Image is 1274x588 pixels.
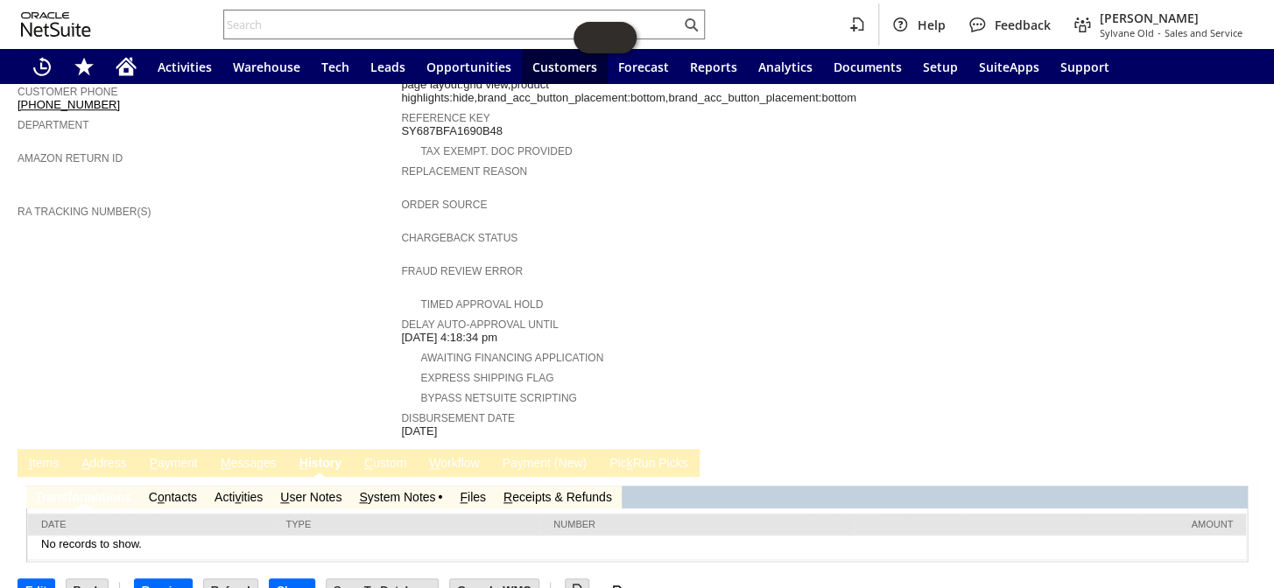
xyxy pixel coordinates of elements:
a: System Notes [359,490,435,504]
a: Disbursement Date [401,412,515,424]
span: y [517,456,524,470]
span: P [150,456,158,470]
span: A [81,456,89,470]
a: RA Tracking Number(s) [18,206,151,218]
a: Timed Approval Hold [420,298,543,311]
svg: Home [116,56,137,77]
a: Order Source [401,199,487,211]
span: Forecast [618,59,669,75]
span: M [221,456,231,470]
svg: Recent Records [32,56,53,77]
span: T [35,490,42,504]
a: Contacts [149,490,197,504]
a: Payment (New) [498,456,591,472]
span: F [460,490,468,504]
span: U [280,490,289,504]
a: Unrolled view on [1225,452,1246,473]
a: Items [25,456,63,472]
a: Leads [360,49,416,84]
a: Analytics [748,49,823,84]
span: Support [1060,59,1109,75]
td: No records to show. [28,535,1246,560]
a: Warehouse [222,49,311,84]
a: Delay Auto-Approval Until [401,318,558,331]
a: Messages [216,456,281,472]
a: User Notes [280,490,341,504]
a: Bypass NetSuite Scripting [420,392,576,404]
svg: Search [680,14,701,35]
a: Amazon Return ID [18,152,123,164]
span: v [235,490,241,504]
a: Activities [215,490,263,504]
a: Activities [147,49,222,84]
span: o [158,490,165,504]
span: Feedback [995,17,1051,33]
input: Search [224,14,680,35]
span: Opportunities [426,59,511,75]
a: Setup [912,49,968,84]
span: Setup [923,59,958,75]
a: Chargeback Status [401,232,517,244]
a: Customers [522,49,608,84]
a: Recent Records [21,49,63,84]
span: k [626,456,632,470]
svg: logo [21,12,91,37]
span: Sylvane Old [1100,26,1154,39]
a: History [295,456,346,472]
span: Documents [834,59,902,75]
span: Leads [370,59,405,75]
a: Receipts & Refunds [503,490,612,504]
span: Sales and Service [1165,26,1242,39]
a: Department [18,119,89,131]
span: SuiteApps [979,59,1039,75]
span: page layout:grid view,product highlights:hide,brand_acc_button_placement:bottom,brand_acc_button_... [401,78,856,105]
span: Warehouse [233,59,300,75]
a: Tech [311,49,360,84]
span: C [364,456,373,470]
span: [PERSON_NAME] [1100,10,1242,26]
span: [DATE] 4:18:34 pm [401,331,497,345]
span: I [29,456,32,470]
a: Opportunities [416,49,522,84]
span: Reports [690,59,737,75]
div: Number [553,519,840,529]
a: Express Shipping Flag [420,372,553,384]
a: Reference Key [401,112,489,124]
span: H [299,456,308,470]
span: Customers [532,59,597,75]
span: SY687BFA1690B48 [401,124,503,138]
span: Activities [158,59,212,75]
svg: Shortcuts [74,56,95,77]
a: Forecast [608,49,679,84]
a: Documents [823,49,912,84]
span: Oracle Guided Learning Widget. To move around, please hold and drag [605,22,637,53]
div: Date [41,519,259,529]
a: Awaiting Financing Application [420,352,603,364]
a: Tax Exempt. Doc Provided [420,145,572,157]
span: - [1158,26,1161,39]
a: Custom [360,456,411,472]
span: Help [918,17,946,33]
div: Type [285,519,527,529]
a: Support [1050,49,1120,84]
a: PickRun Picks [605,456,692,472]
a: Files [460,490,486,504]
a: Fraud Review Error [401,265,523,277]
span: Tech [321,59,349,75]
a: [PHONE_NUMBER] [18,98,120,111]
a: Payment [145,456,202,472]
iframe: Click here to launch Oracle Guided Learning Help Panel [574,22,637,53]
span: R [503,490,512,504]
div: Shortcuts [63,49,105,84]
span: W [429,456,440,470]
a: Customer Phone [18,86,117,98]
a: Address [77,456,130,472]
span: S [359,490,367,504]
a: Home [105,49,147,84]
span: [DATE] [401,424,437,438]
div: Amount [867,519,1233,529]
a: Reports [679,49,748,84]
a: Transformations [35,490,131,504]
a: SuiteApps [968,49,1050,84]
a: Workflow [425,456,483,472]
